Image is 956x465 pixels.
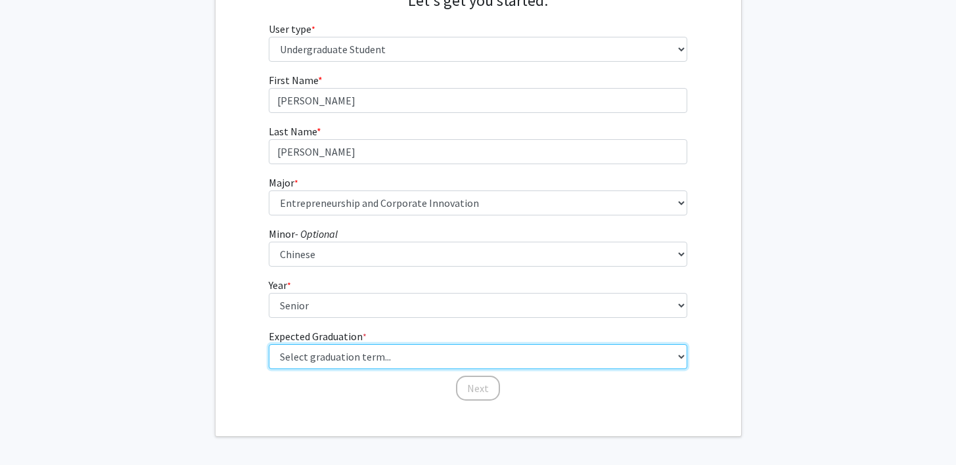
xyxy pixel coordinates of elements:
[269,74,318,87] span: First Name
[10,406,56,455] iframe: Chat
[269,277,291,293] label: Year
[456,376,500,401] button: Next
[269,226,338,242] label: Minor
[269,175,298,190] label: Major
[269,21,315,37] label: User type
[295,227,338,240] i: - Optional
[269,125,317,138] span: Last Name
[269,328,367,344] label: Expected Graduation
